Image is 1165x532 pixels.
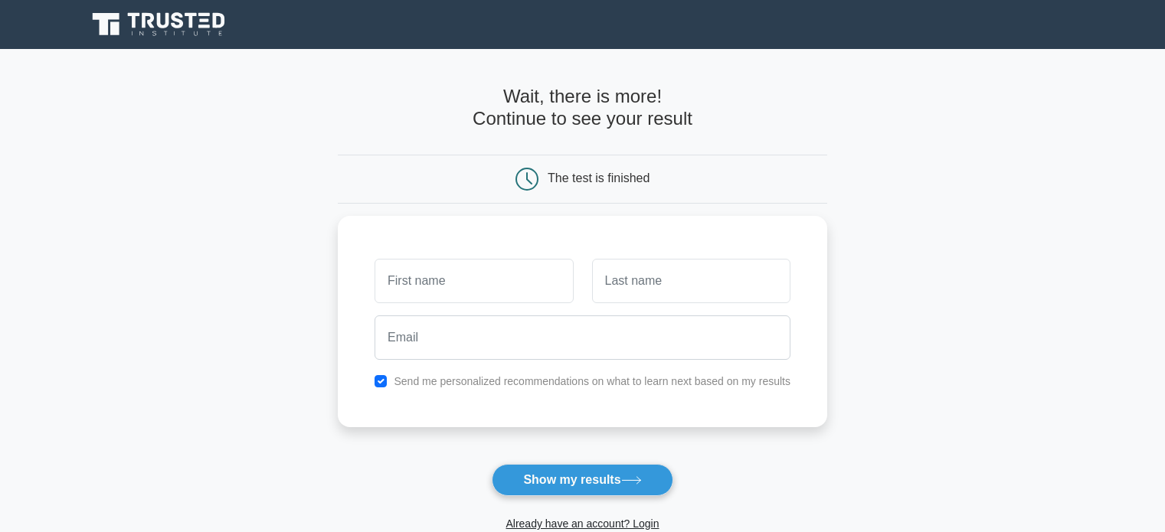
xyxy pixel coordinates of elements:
div: The test is finished [548,171,650,184]
input: Last name [592,259,790,303]
h4: Wait, there is more! Continue to see your result [338,86,827,130]
input: Email [375,315,790,360]
label: Send me personalized recommendations on what to learn next based on my results [394,375,790,387]
a: Already have an account? Login [506,517,659,530]
input: First name [375,259,573,303]
button: Show my results [492,464,672,496]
